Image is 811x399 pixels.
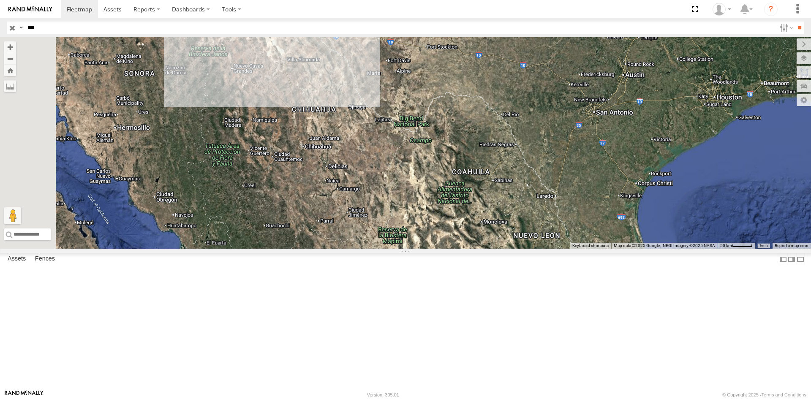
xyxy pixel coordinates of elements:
[759,244,768,247] a: Terms
[367,392,399,397] div: Version: 305.01
[796,253,805,265] label: Hide Summary Table
[572,243,609,249] button: Keyboard shortcuts
[4,207,21,224] button: Drag Pegman onto the map to open Street View
[775,243,808,248] a: Report a map error
[4,65,16,76] button: Zoom Home
[776,22,795,34] label: Search Filter Options
[5,391,44,399] a: Visit our Website
[614,243,715,248] span: Map data ©2025 Google, INEGI Imagery ©2025 NASA
[779,253,787,265] label: Dock Summary Table to the Left
[710,3,734,16] div: Roberto Garcia
[787,253,796,265] label: Dock Summary Table to the Right
[797,94,811,106] label: Map Settings
[8,6,52,12] img: rand-logo.svg
[4,80,16,92] label: Measure
[4,41,16,53] button: Zoom in
[31,253,59,265] label: Fences
[3,253,30,265] label: Assets
[722,392,806,397] div: © Copyright 2025 -
[718,243,755,249] button: Map Scale: 50 km per 45 pixels
[18,22,24,34] label: Search Query
[764,3,778,16] i: ?
[762,392,806,397] a: Terms and Conditions
[4,53,16,65] button: Zoom out
[720,243,732,248] span: 50 km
